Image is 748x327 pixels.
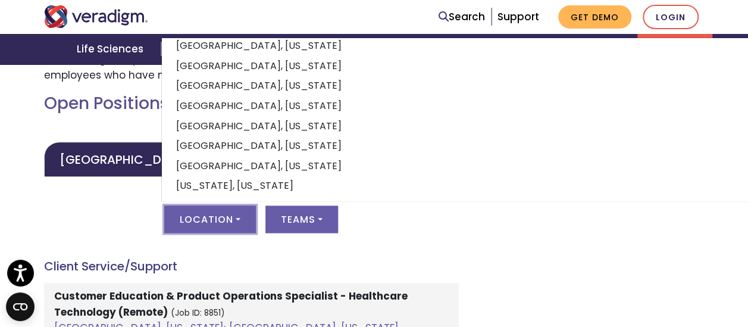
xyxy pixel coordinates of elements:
button: Open CMP widget [6,292,35,321]
a: About Us [637,34,712,64]
a: Health Plans + Payers [161,34,303,64]
img: Veradigm logo [44,5,148,28]
h2: Open Positions [44,94,459,114]
a: Get Demo [558,5,631,29]
small: (Job ID: 8851) [171,307,225,319]
a: Health IT Vendors [443,34,565,64]
strong: Customer Education & Product Operations Specialist - Healthcare Technology (Remote) [54,289,408,319]
a: Healthcare Providers [304,34,443,64]
a: Insights [565,34,637,64]
a: Search [439,9,485,25]
button: Location [164,205,256,233]
button: Teams [265,205,338,233]
a: Support [497,10,539,24]
a: Login [643,5,699,29]
a: [GEOGRAPHIC_DATA] [44,142,206,177]
a: Life Sciences [62,34,161,64]
h4: Client Service/Support [44,259,459,273]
